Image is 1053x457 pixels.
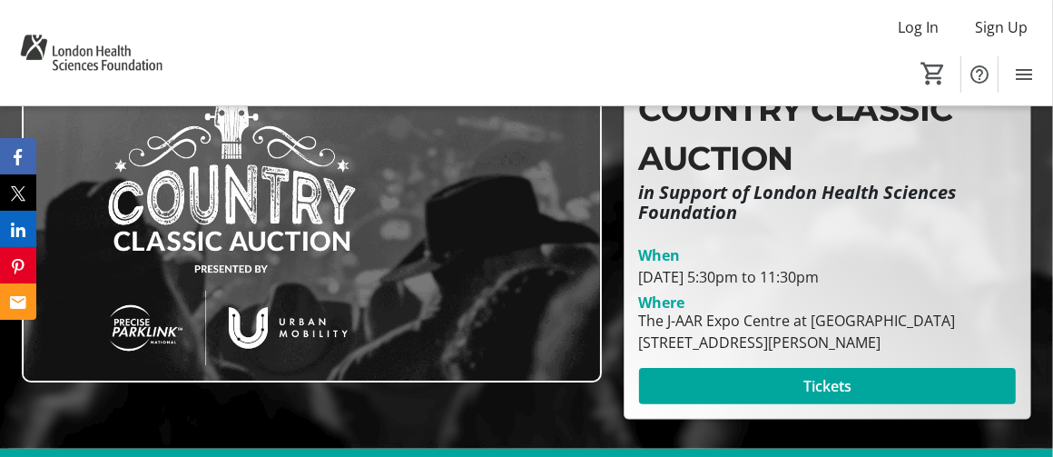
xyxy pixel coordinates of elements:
button: Help [961,56,998,93]
img: Campaign CTA Media Photo [22,56,602,382]
div: When [639,244,681,266]
button: Log In [883,13,953,42]
button: Menu [1006,56,1042,93]
span: Tickets [803,375,851,397]
button: Cart [917,57,950,90]
div: [STREET_ADDRESS][PERSON_NAME] [639,332,956,353]
img: London Health Sciences Foundation's Logo [11,7,172,98]
div: [DATE] 5:30pm to 11:30pm [639,266,1016,288]
p: COUNTRY CLASSIC AUCTION [639,84,1016,183]
span: Sign Up [975,16,1028,38]
span: Log In [898,16,939,38]
button: Tickets [639,368,1016,404]
button: Sign Up [960,13,1042,42]
em: in Support of London Health Sciences Foundation [639,180,961,224]
div: Where [639,295,685,310]
div: The J-AAR Expo Centre at [GEOGRAPHIC_DATA] [639,310,956,332]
